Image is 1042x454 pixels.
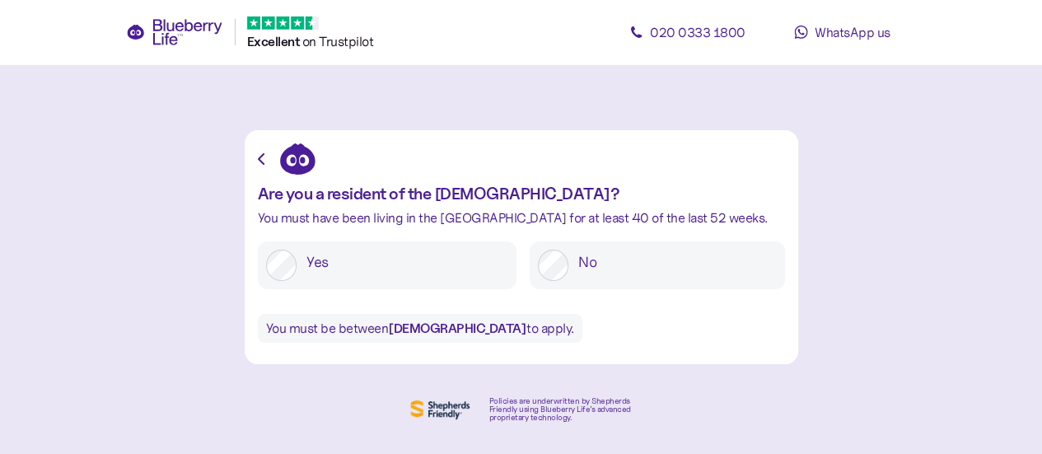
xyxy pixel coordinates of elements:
[614,16,762,49] a: 020 0333 1800
[489,397,636,422] div: Policies are underwritten by Shepherds Friendly using Blueberry Life’s advanced proprietary techn...
[407,396,473,423] img: Shephers Friendly
[258,211,785,225] div: You must have been living in the [GEOGRAPHIC_DATA] for at least 40 of the last 52 weeks.
[650,24,745,40] span: 020 0333 1800
[388,321,526,336] b: [DEMOGRAPHIC_DATA]
[258,314,582,344] div: You must be between to apply.
[302,33,374,49] span: on Trustpilot
[815,24,890,40] span: WhatsApp us
[297,250,508,274] label: Yes
[258,185,785,203] div: Are you a resident of the [DEMOGRAPHIC_DATA]?
[769,16,917,49] a: WhatsApp us
[247,34,302,49] span: Excellent ️
[568,250,776,274] label: No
